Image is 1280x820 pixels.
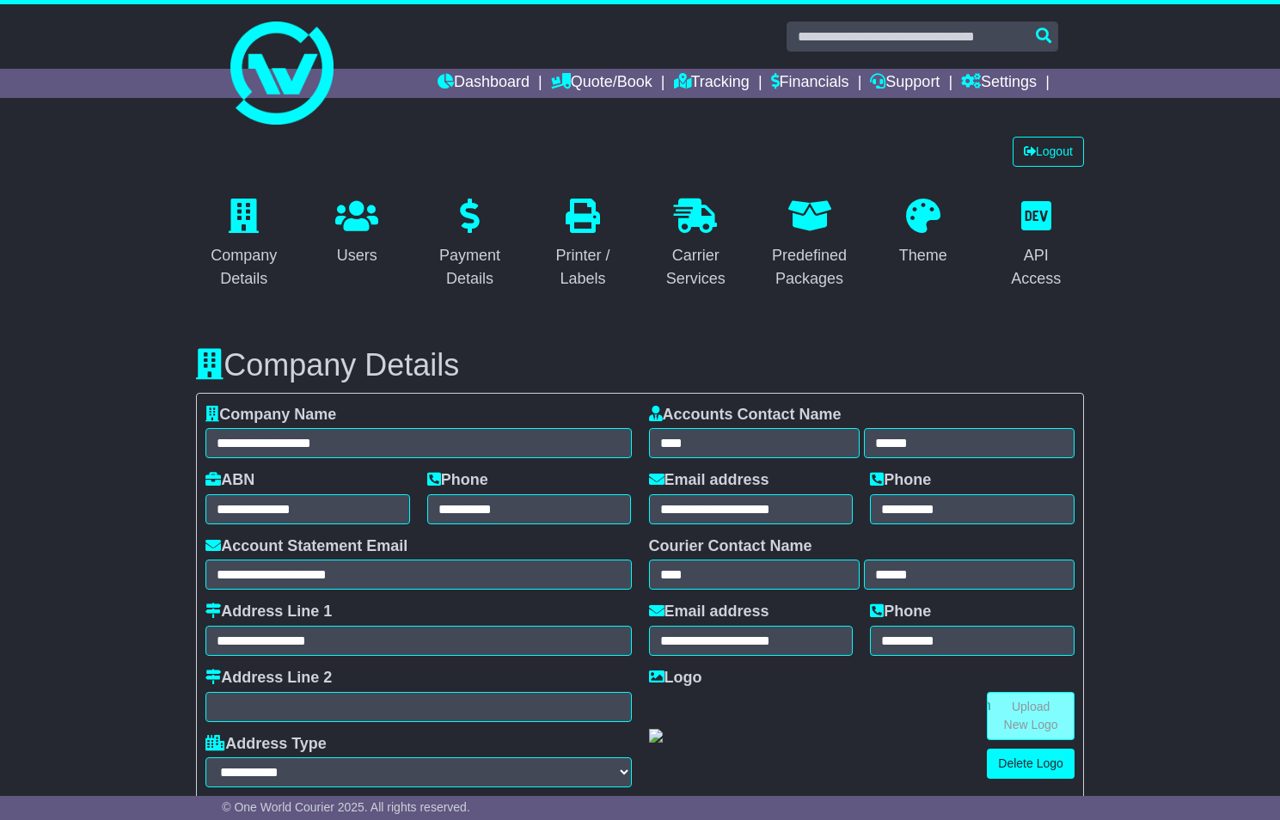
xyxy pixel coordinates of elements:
[999,244,1072,291] div: API Access
[551,69,652,98] a: Quote/Book
[771,69,849,98] a: Financials
[987,749,1075,779] a: Delete Logo
[649,537,812,556] label: Courier Contact Name
[1013,137,1084,167] a: Logout
[205,406,336,425] label: Company Name
[335,244,378,267] div: Users
[772,244,847,291] div: Predefined Packages
[870,69,940,98] a: Support
[438,69,530,98] a: Dashboard
[648,193,744,297] a: Carrier Services
[196,193,291,297] a: Company Details
[205,735,327,754] label: Address Type
[899,244,947,267] div: Theme
[988,193,1083,297] a: API Access
[961,69,1037,98] a: Settings
[649,669,702,688] label: Logo
[196,348,1084,382] h3: Company Details
[649,729,663,743] img: GetCustomerLogo
[207,244,280,291] div: Company Details
[205,669,332,688] label: Address Line 2
[659,244,732,291] div: Carrier Services
[870,471,931,490] label: Phone
[324,193,389,273] a: Users
[546,244,619,291] div: Printer / Labels
[649,406,842,425] label: Accounts Contact Name
[649,471,769,490] label: Email address
[205,603,332,621] label: Address Line 1
[427,471,488,490] label: Phone
[205,471,254,490] label: ABN
[987,692,1075,740] a: Upload New Logo
[761,193,858,297] a: Predefined Packages
[674,69,750,98] a: Tracking
[535,193,630,297] a: Printer / Labels
[422,193,518,297] a: Payment Details
[205,537,407,556] label: Account Statement Email
[888,193,958,273] a: Theme
[870,603,931,621] label: Phone
[222,800,470,814] span: © One World Courier 2025. All rights reserved.
[649,603,769,621] label: Email address
[433,244,506,291] div: Payment Details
